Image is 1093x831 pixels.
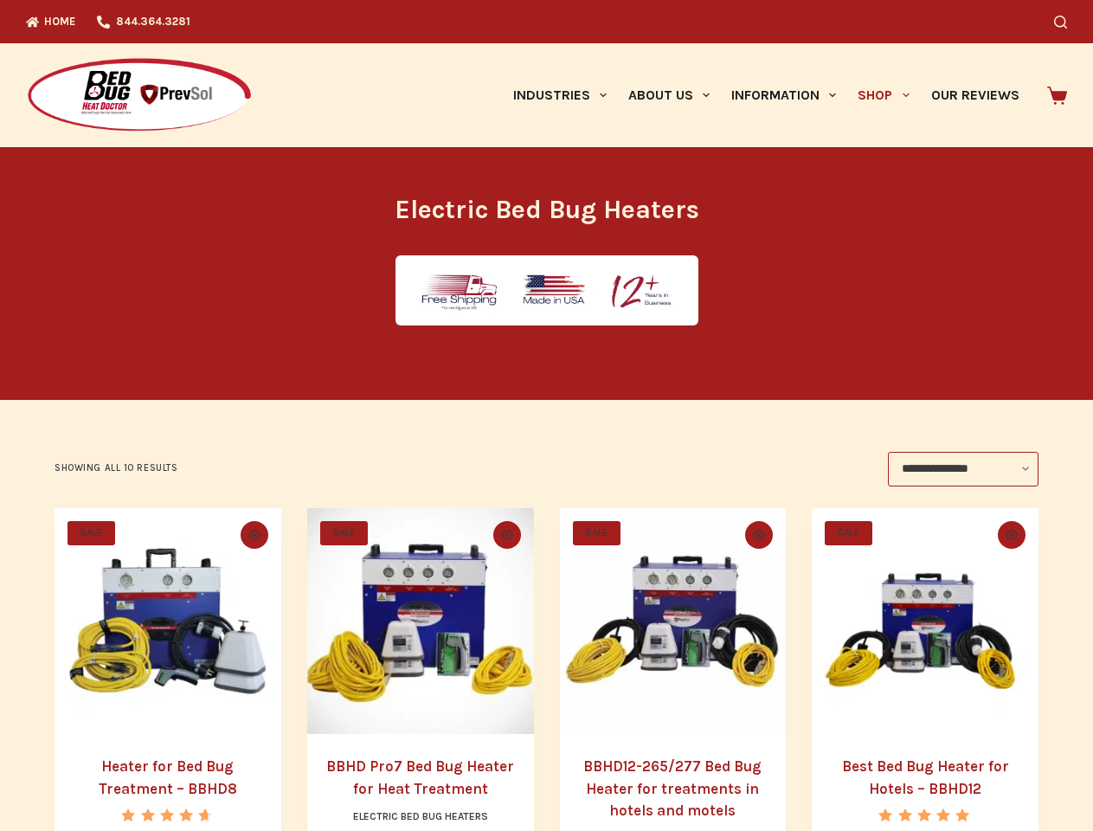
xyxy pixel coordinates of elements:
div: Rated 4.67 out of 5 [121,808,214,821]
a: Heater for Bed Bug Treatment - BBHD8 [55,508,281,735]
button: Quick view toggle [745,521,773,549]
a: BBHD Pro7 Bed Bug Heater for Heat Treatment [307,508,534,735]
span: SALE [825,521,872,545]
a: Best Bed Bug Heater for Hotels - BBHD12 [812,508,1038,735]
a: Shop [847,43,920,147]
select: Shop order [888,452,1038,486]
button: Quick view toggle [493,521,521,549]
span: SALE [320,521,368,545]
nav: Primary [502,43,1030,147]
a: Electric Bed Bug Heaters [353,810,488,822]
span: SALE [573,521,620,545]
a: Information [721,43,847,147]
button: Quick view toggle [241,521,268,549]
p: Showing all 10 results [55,461,177,476]
a: BBHD Pro7 Bed Bug Heater for Heat Treatment [326,757,514,797]
h1: Electric Bed Bug Heaters [222,190,871,229]
a: Best Bed Bug Heater for Hotels – BBHD12 [842,757,1009,797]
img: Prevsol/Bed Bug Heat Doctor [26,57,253,134]
a: BBHD12-265/277 Bed Bug Heater for treatments in hotels and motels [583,757,762,819]
a: Heater for Bed Bug Treatment – BBHD8 [99,757,237,797]
a: BBHD12-265/277 Bed Bug Heater for treatments in hotels and motels [560,508,787,735]
a: Our Reviews [920,43,1030,147]
button: Search [1054,16,1067,29]
a: Industries [502,43,617,147]
div: Rated 5.00 out of 5 [878,808,971,821]
span: SALE [68,521,115,545]
button: Quick view toggle [998,521,1025,549]
a: About Us [617,43,720,147]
